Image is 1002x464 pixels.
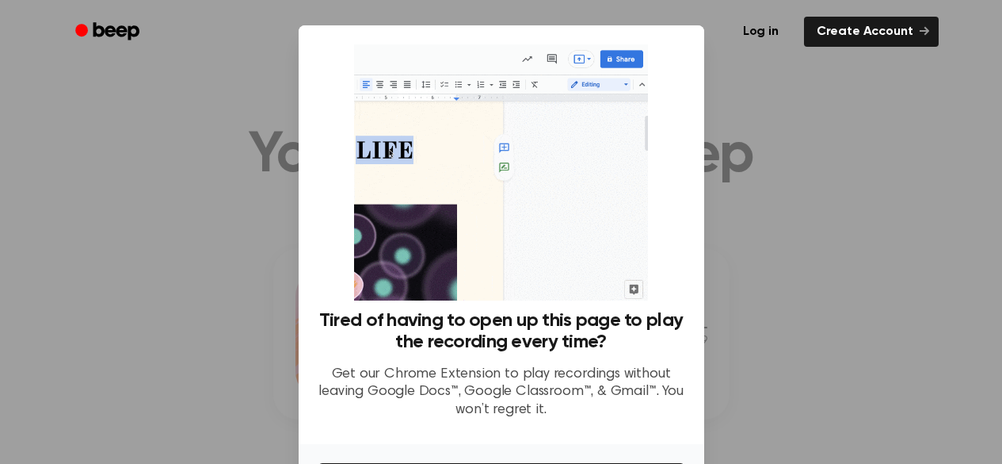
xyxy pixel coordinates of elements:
[727,13,794,50] a: Log in
[354,44,648,301] img: Beep extension in action
[318,366,685,420] p: Get our Chrome Extension to play recordings without leaving Google Docs™, Google Classroom™, & Gm...
[64,17,154,48] a: Beep
[804,17,939,47] a: Create Account
[318,310,685,353] h3: Tired of having to open up this page to play the recording every time?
